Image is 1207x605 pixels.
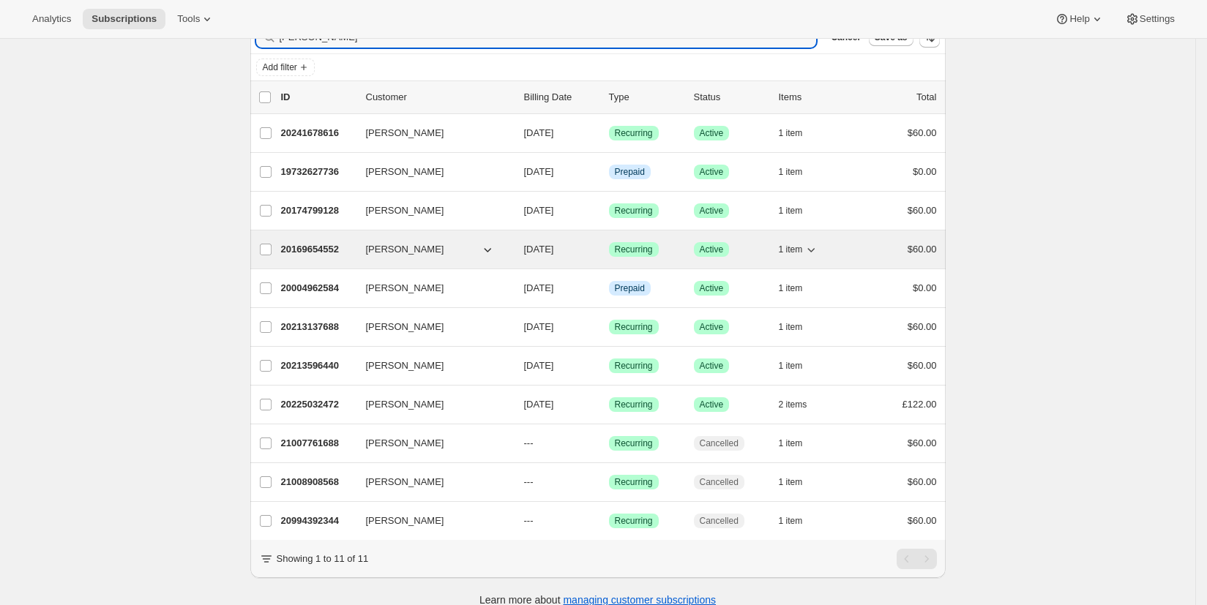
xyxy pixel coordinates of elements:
[615,282,645,294] span: Prepaid
[281,436,354,451] p: 21007761688
[779,399,807,410] span: 2 items
[700,515,739,527] span: Cancelled
[32,13,71,25] span: Analytics
[524,321,554,332] span: [DATE]
[779,127,803,139] span: 1 item
[366,358,444,373] span: [PERSON_NAME]
[281,317,937,337] div: 20213137688[PERSON_NAME][DATE]SuccessRecurringSuccessActive1 item$60.00
[903,399,937,410] span: £122.00
[1140,13,1175,25] span: Settings
[366,203,444,218] span: [PERSON_NAME]
[281,320,354,334] p: 20213137688
[700,476,739,488] span: Cancelled
[700,321,724,333] span: Active
[913,282,937,293] span: $0.00
[263,61,297,73] span: Add filter
[357,509,504,533] button: [PERSON_NAME]
[357,160,504,184] button: [PERSON_NAME]
[779,317,819,337] button: 1 item
[779,476,803,488] span: 1 item
[779,511,819,531] button: 1 item
[779,515,803,527] span: 1 item
[281,394,937,415] div: 20225032472[PERSON_NAME][DATE]SuccessRecurringSuccessActive2 items£122.00
[281,397,354,412] p: 20225032472
[615,127,653,139] span: Recurring
[700,166,724,178] span: Active
[615,166,645,178] span: Prepaid
[615,515,653,527] span: Recurring
[177,13,200,25] span: Tools
[281,433,937,454] div: 21007761688[PERSON_NAME]---SuccessRecurringCancelled1 item$60.00
[779,200,819,221] button: 1 item
[366,397,444,412] span: [PERSON_NAME]
[281,200,937,221] div: 20174799128[PERSON_NAME][DATE]SuccessRecurringSuccessActive1 item$60.00
[913,166,937,177] span: $0.00
[281,90,937,105] div: IDCustomerBilling DateTypeStatusItemsTotal
[281,242,354,257] p: 20169654552
[256,59,315,76] button: Add filter
[779,166,803,178] span: 1 item
[281,278,937,298] div: 20004962584[PERSON_NAME][DATE]InfoPrepaidSuccessActive1 item$0.00
[366,436,444,451] span: [PERSON_NAME]
[779,90,852,105] div: Items
[357,121,504,145] button: [PERSON_NAME]
[908,244,937,255] span: $60.00
[357,432,504,455] button: [PERSON_NAME]
[281,281,354,296] p: 20004962584
[908,515,937,526] span: $60.00
[897,549,937,569] nav: Pagination
[366,281,444,296] span: [PERSON_NAME]
[281,472,937,492] div: 21008908568[PERSON_NAME]---SuccessRecurringCancelled1 item$60.00
[281,358,354,373] p: 20213596440
[524,205,554,216] span: [DATE]
[615,399,653,410] span: Recurring
[615,205,653,217] span: Recurring
[700,205,724,217] span: Active
[281,203,354,218] p: 20174799128
[779,282,803,294] span: 1 item
[357,277,504,300] button: [PERSON_NAME]
[779,239,819,260] button: 1 item
[524,437,534,448] span: ---
[524,90,597,105] p: Billing Date
[615,360,653,372] span: Recurring
[357,354,504,377] button: [PERSON_NAME]
[524,476,534,487] span: ---
[615,476,653,488] span: Recurring
[908,205,937,216] span: $60.00
[366,126,444,140] span: [PERSON_NAME]
[23,9,80,29] button: Analytics
[1046,9,1113,29] button: Help
[615,244,653,255] span: Recurring
[524,399,554,410] span: [DATE]
[366,90,512,105] p: Customer
[357,393,504,416] button: [PERSON_NAME]
[1069,13,1089,25] span: Help
[524,360,554,371] span: [DATE]
[168,9,223,29] button: Tools
[366,475,444,489] span: [PERSON_NAME]
[700,282,724,294] span: Active
[779,394,823,415] button: 2 items
[281,165,354,179] p: 19732627736
[908,476,937,487] span: $60.00
[281,90,354,105] p: ID
[281,239,937,260] div: 20169654552[PERSON_NAME][DATE]SuccessRecurringSuccessActive1 item$60.00
[779,437,803,449] span: 1 item
[281,123,937,143] div: 20241678616[PERSON_NAME][DATE]SuccessRecurringSuccessActive1 item$60.00
[779,162,819,182] button: 1 item
[700,127,724,139] span: Active
[908,127,937,138] span: $60.00
[524,244,554,255] span: [DATE]
[779,360,803,372] span: 1 item
[357,199,504,222] button: [PERSON_NAME]
[779,123,819,143] button: 1 item
[357,470,504,494] button: [PERSON_NAME]
[281,356,937,376] div: 20213596440[PERSON_NAME][DATE]SuccessRecurringSuccessActive1 item$60.00
[908,321,937,332] span: $60.00
[281,514,354,528] p: 20994392344
[277,552,369,566] p: Showing 1 to 11 of 11
[615,321,653,333] span: Recurring
[694,90,767,105] p: Status
[700,360,724,372] span: Active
